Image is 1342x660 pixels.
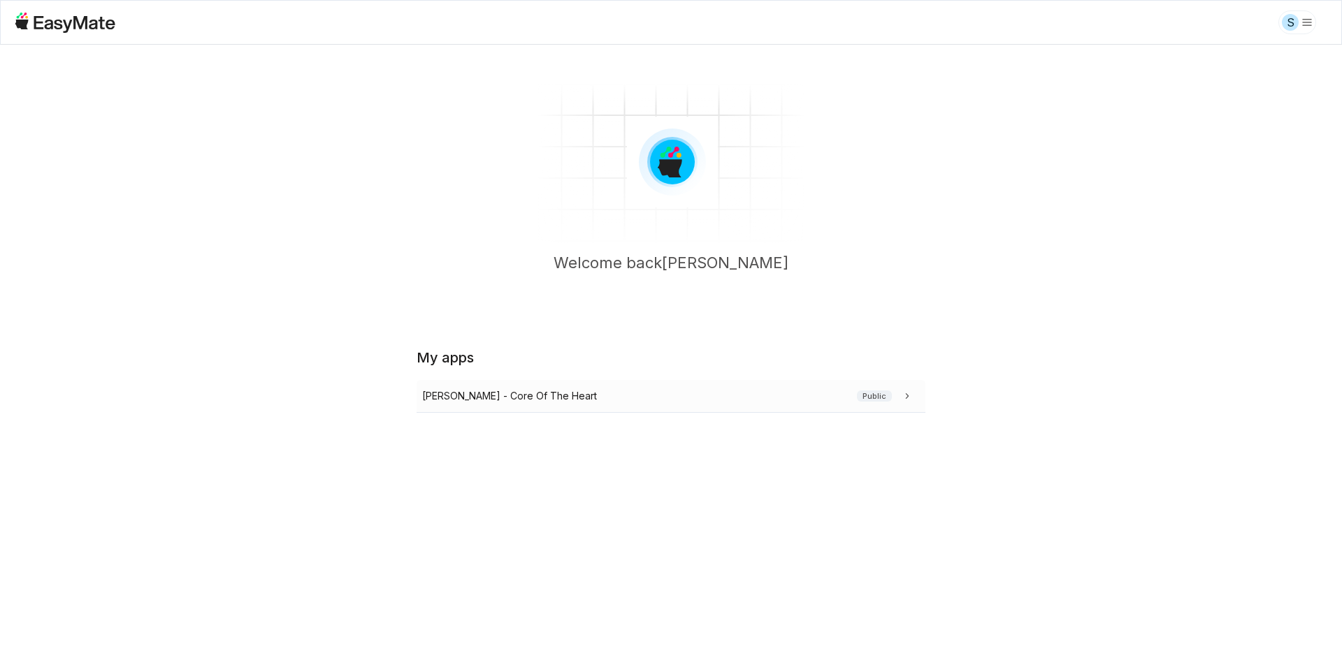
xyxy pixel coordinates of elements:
div: S [1282,14,1299,31]
a: [PERSON_NAME] - Core Of The HeartPublic [417,380,925,413]
p: [PERSON_NAME] - Core Of The Heart [422,388,597,404]
h2: My apps [417,348,474,367]
span: Public [857,390,892,402]
p: Welcome back [PERSON_NAME] [554,251,788,296]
